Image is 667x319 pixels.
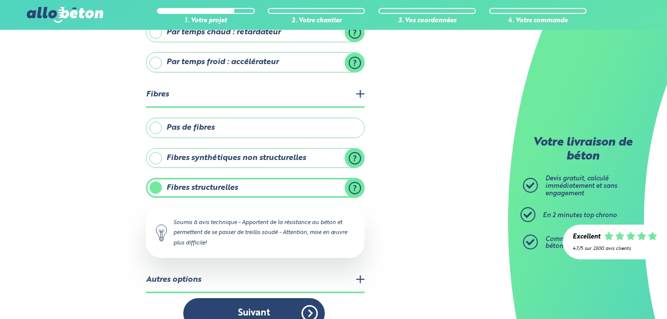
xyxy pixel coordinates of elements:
div: 1. Votre projet [157,17,254,25]
div: 4. Votre commande [489,17,587,25]
div: Soumis à avis technique - Apportent de la résistance au béton et permettent de se passer de treil... [146,208,365,257]
legend: Autres options [146,268,365,293]
label: Fibres structurelles [146,178,365,198]
div: Excellent [573,234,600,241]
span: Devis gratuit, calculé immédiatement et sans engagement [545,175,617,196]
p: Votre livraison de béton [525,136,640,163]
div: 4.7/5 sur 2300 avis clients [573,246,657,251]
span: En 2 minutes top chrono [543,212,617,219]
label: Par temps froid : accélérateur [146,52,365,72]
div: 3. Vos coordonnées [378,17,476,25]
iframe: Help widget launcher [579,280,656,308]
legend: Fibres [146,82,365,108]
label: Pas de fibres [146,118,365,138]
label: Par temps chaud : retardateur [146,22,365,42]
div: 2. Votre chantier [268,17,365,25]
label: Fibres synthétiques non structurelles [146,148,365,168]
span: Commandez ensuite votre béton prêt à l'emploi [545,236,625,250]
img: allobéton [27,7,103,23]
